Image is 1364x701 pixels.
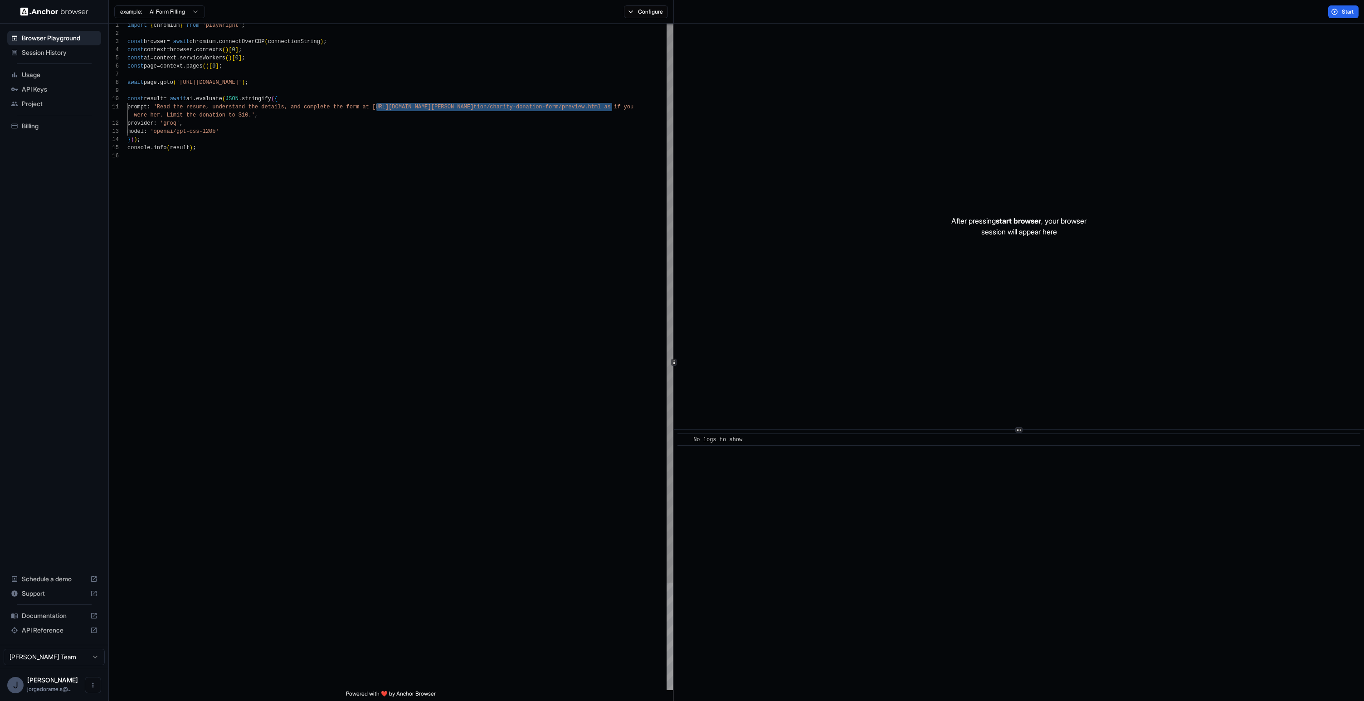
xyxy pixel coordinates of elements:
[154,145,167,151] span: info
[144,39,166,45] span: browser
[144,79,157,86] span: page
[163,96,166,102] span: =
[225,55,229,61] span: (
[154,120,157,127] span: :
[624,5,668,18] button: Configure
[473,104,633,110] span: tion/charity-donation-form/preview.html as if you
[265,39,268,45] span: (
[7,609,101,623] div: Documentation
[219,63,222,69] span: ;
[193,47,196,53] span: .
[144,55,150,61] span: ai
[144,47,166,53] span: context
[203,63,206,69] span: (
[176,55,180,61] span: .
[225,96,239,102] span: JSON
[157,63,160,69] span: =
[1342,8,1354,15] span: Start
[166,39,170,45] span: =
[7,82,101,97] div: API Keys
[222,47,225,53] span: (
[271,96,274,102] span: (
[22,70,97,79] span: Usage
[693,437,742,443] span: No logs to show
[109,87,119,95] div: 9
[27,676,78,684] span: Jorge Dorame
[242,96,271,102] span: stringify
[160,79,173,86] span: goto
[7,45,101,60] div: Session History
[196,47,222,53] span: contexts
[176,79,242,86] span: '[URL][DOMAIN_NAME]'
[317,104,474,110] span: lete the form at [URL][DOMAIN_NAME][PERSON_NAME]
[134,112,254,118] span: were her. Limit the donation to $10.'
[109,95,119,103] div: 10
[255,112,258,118] span: ,
[196,96,222,102] span: evaluate
[22,34,97,43] span: Browser Playground
[215,63,219,69] span: ]
[109,78,119,87] div: 8
[242,79,245,86] span: )
[320,39,323,45] span: )
[127,120,154,127] span: provider
[127,79,144,86] span: await
[127,47,144,53] span: const
[147,104,150,110] span: :
[186,96,193,102] span: ai
[173,79,176,86] span: (
[20,7,88,16] img: Anchor Logo
[245,79,248,86] span: ;
[157,79,160,86] span: .
[22,99,97,108] span: Project
[127,96,144,102] span: const
[109,152,119,160] div: 16
[242,55,245,61] span: ;
[22,626,87,635] span: API Reference
[235,55,239,61] span: 0
[127,145,150,151] span: console
[166,145,170,151] span: (
[22,574,87,584] span: Schedule a demo
[22,611,87,620] span: Documentation
[144,63,157,69] span: page
[239,55,242,61] span: ]
[27,686,72,692] span: jorgedorame.s@gmail.com
[206,63,209,69] span: )
[1328,5,1359,18] button: Start
[150,128,219,135] span: 'openai/gpt-oss-120b'
[7,97,101,111] div: Project
[160,63,183,69] span: context
[109,29,119,38] div: 2
[274,96,278,102] span: {
[109,119,119,127] div: 12
[127,39,144,45] span: const
[183,63,186,69] span: .
[239,47,242,53] span: ;
[7,68,101,82] div: Usage
[170,47,193,53] span: browser
[232,47,235,53] span: 0
[190,145,193,151] span: )
[109,103,119,111] div: 11
[7,586,101,601] div: Support
[154,55,176,61] span: context
[144,128,147,135] span: :
[7,623,101,638] div: API Reference
[127,128,144,135] span: model
[193,145,196,151] span: ;
[137,136,141,143] span: ;
[346,690,436,701] span: Powered with ❤️ by Anchor Browser
[239,96,242,102] span: .
[180,120,183,127] span: ,
[193,96,196,102] span: .
[109,127,119,136] div: 13
[7,572,101,586] div: Schedule a demo
[215,39,219,45] span: .
[235,47,239,53] span: ]
[232,55,235,61] span: [
[131,136,134,143] span: )
[160,120,180,127] span: 'groq'
[173,39,190,45] span: await
[150,55,153,61] span: =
